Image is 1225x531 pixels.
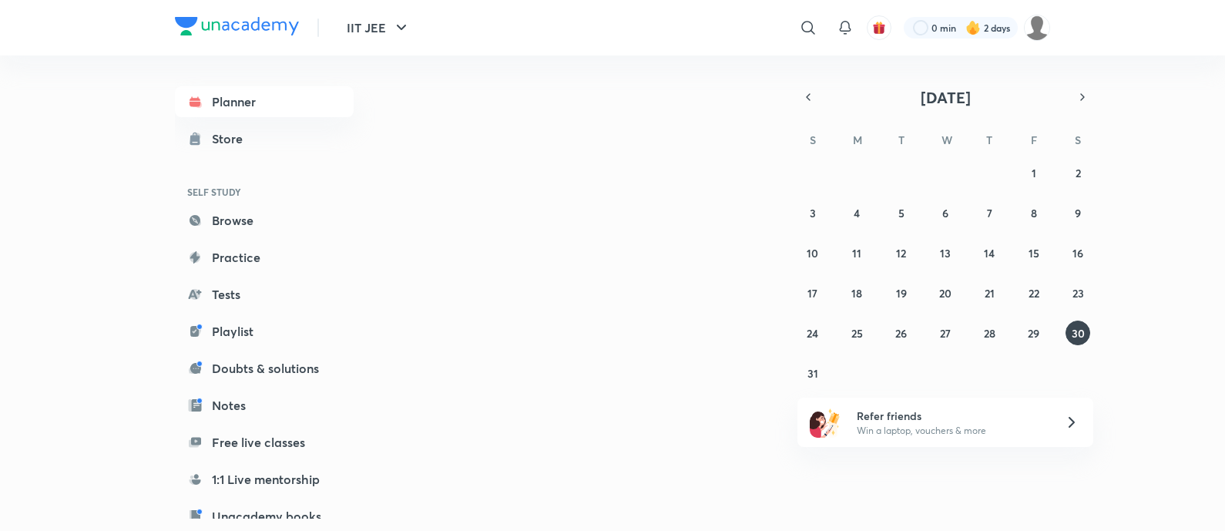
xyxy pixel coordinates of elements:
[1022,281,1046,305] button: August 22, 2025
[175,17,299,39] a: Company Logo
[1075,206,1081,220] abbr: August 9, 2025
[807,246,818,260] abbr: August 10, 2025
[895,326,907,341] abbr: August 26, 2025
[933,321,958,345] button: August 27, 2025
[1066,200,1090,225] button: August 9, 2025
[851,286,862,301] abbr: August 18, 2025
[1066,240,1090,265] button: August 16, 2025
[1022,240,1046,265] button: August 15, 2025
[977,281,1002,305] button: August 21, 2025
[1028,326,1039,341] abbr: August 29, 2025
[175,390,354,421] a: Notes
[985,286,995,301] abbr: August 21, 2025
[896,246,906,260] abbr: August 12, 2025
[854,206,860,220] abbr: August 4, 2025
[807,326,818,341] abbr: August 24, 2025
[1072,246,1083,260] abbr: August 16, 2025
[867,15,891,40] button: avatar
[939,286,951,301] abbr: August 20, 2025
[857,424,1046,438] p: Win a laptop, vouchers & more
[175,279,354,310] a: Tests
[844,200,869,225] button: August 4, 2025
[212,129,252,148] div: Store
[800,361,825,385] button: August 31, 2025
[986,133,992,147] abbr: Thursday
[977,321,1002,345] button: August 28, 2025
[844,281,869,305] button: August 18, 2025
[1022,160,1046,185] button: August 1, 2025
[898,133,904,147] abbr: Tuesday
[800,321,825,345] button: August 24, 2025
[940,246,951,260] abbr: August 13, 2025
[852,246,861,260] abbr: August 11, 2025
[175,427,354,458] a: Free live classes
[800,240,825,265] button: August 10, 2025
[175,123,354,154] a: Store
[896,286,907,301] abbr: August 19, 2025
[1032,166,1036,180] abbr: August 1, 2025
[1066,160,1090,185] button: August 2, 2025
[987,206,992,220] abbr: August 7, 2025
[933,240,958,265] button: August 13, 2025
[175,316,354,347] a: Playlist
[977,240,1002,265] button: August 14, 2025
[889,281,914,305] button: August 19, 2025
[175,242,354,273] a: Practice
[942,206,948,220] abbr: August 6, 2025
[965,20,981,35] img: streak
[1066,281,1090,305] button: August 23, 2025
[175,464,354,495] a: 1:1 Live mentorship
[1031,133,1037,147] abbr: Friday
[977,200,1002,225] button: August 7, 2025
[810,133,816,147] abbr: Sunday
[1076,166,1081,180] abbr: August 2, 2025
[800,281,825,305] button: August 17, 2025
[1072,326,1085,341] abbr: August 30, 2025
[984,246,995,260] abbr: August 14, 2025
[1029,246,1039,260] abbr: August 15, 2025
[807,286,817,301] abbr: August 17, 2025
[1031,206,1037,220] abbr: August 8, 2025
[800,200,825,225] button: August 3, 2025
[844,321,869,345] button: August 25, 2025
[933,200,958,225] button: August 6, 2025
[857,408,1046,424] h6: Refer friends
[844,240,869,265] button: August 11, 2025
[889,321,914,345] button: August 26, 2025
[175,86,354,117] a: Planner
[1029,286,1039,301] abbr: August 22, 2025
[1072,286,1084,301] abbr: August 23, 2025
[853,133,862,147] abbr: Monday
[175,179,354,205] h6: SELF STUDY
[889,200,914,225] button: August 5, 2025
[175,17,299,35] img: Company Logo
[941,133,952,147] abbr: Wednesday
[933,281,958,305] button: August 20, 2025
[175,353,354,384] a: Doubts & solutions
[889,240,914,265] button: August 12, 2025
[1022,321,1046,345] button: August 29, 2025
[337,12,420,43] button: IIT JEE
[940,326,951,341] abbr: August 27, 2025
[175,205,354,236] a: Browse
[872,21,886,35] img: avatar
[1075,133,1081,147] abbr: Saturday
[921,87,971,108] span: [DATE]
[807,366,818,381] abbr: August 31, 2025
[1024,15,1050,41] img: nikita patil
[810,407,841,438] img: referral
[984,326,995,341] abbr: August 28, 2025
[810,206,816,220] abbr: August 3, 2025
[1022,200,1046,225] button: August 8, 2025
[898,206,904,220] abbr: August 5, 2025
[819,86,1072,108] button: [DATE]
[851,326,863,341] abbr: August 25, 2025
[1066,321,1090,345] button: August 30, 2025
